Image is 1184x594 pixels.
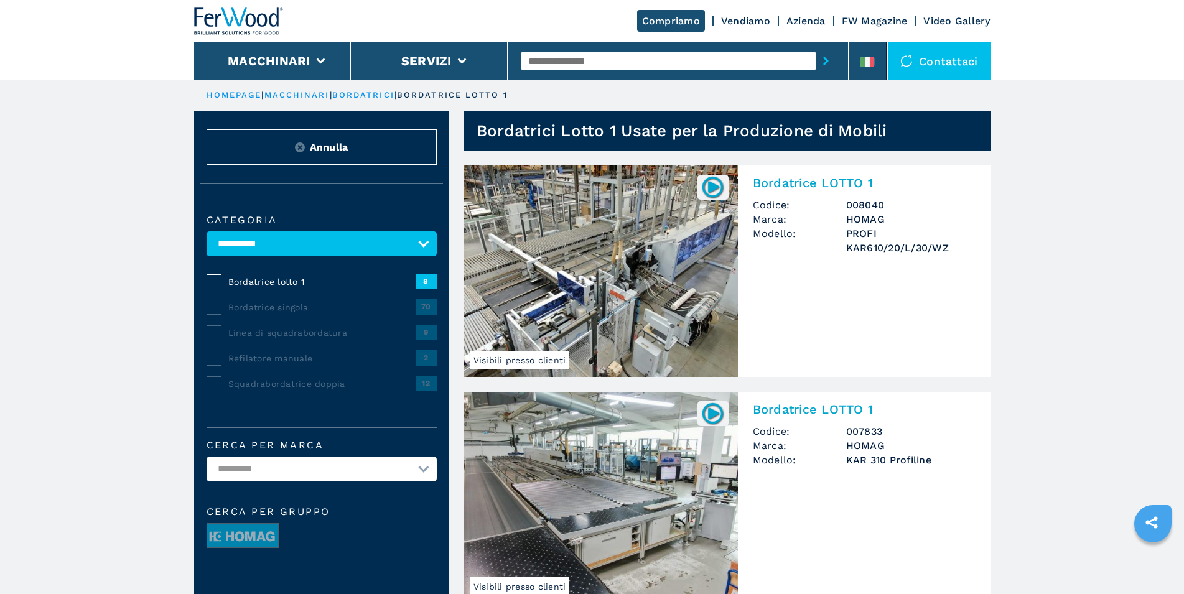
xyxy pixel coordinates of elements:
[846,226,976,255] h3: PROFI KAR610/20/L/30/WZ
[207,440,437,450] label: Cerca per marca
[721,15,770,27] a: Vendiamo
[753,439,846,453] span: Marca:
[701,401,725,425] img: 007833
[397,90,508,101] p: bordatrice lotto 1
[846,439,976,453] h3: HOMAG
[923,15,990,27] a: Video Gallery
[394,90,397,100] span: |
[194,7,284,35] img: Ferwood
[401,53,452,68] button: Servizi
[310,140,348,154] span: Annulla
[753,198,846,212] span: Codice:
[416,376,437,391] span: 12
[816,47,836,75] button: submit-button
[900,55,913,67] img: Contattaci
[416,325,437,340] span: 9
[228,53,310,68] button: Macchinari
[701,175,725,199] img: 008040
[330,90,332,100] span: |
[207,507,437,517] span: Cerca per Gruppo
[207,90,262,100] a: HOMEPAGE
[207,215,437,225] label: Categoria
[753,175,976,190] h2: Bordatrice LOTTO 1
[477,121,887,141] h1: Bordatrici Lotto 1 Usate per la Produzione di Mobili
[228,378,416,390] span: Squadrabordatrice doppia
[264,90,330,100] a: macchinari
[416,350,437,365] span: 2
[846,198,976,212] h3: 008040
[753,226,846,255] span: Modello:
[637,10,705,32] a: Compriamo
[846,424,976,439] h3: 007833
[464,165,991,377] a: Bordatrice LOTTO 1 HOMAG PROFI KAR610/20/L/30/WZVisibili presso clienti008040Bordatrice LOTTO 1Co...
[416,274,437,289] span: 8
[753,212,846,226] span: Marca:
[464,165,738,377] img: Bordatrice LOTTO 1 HOMAG PROFI KAR610/20/L/30/WZ
[228,301,416,313] span: Bordatrice singola
[842,15,908,27] a: FW Magazine
[228,276,416,288] span: Bordatrice lotto 1
[332,90,394,100] a: bordatrici
[207,129,437,165] button: ResetAnnulla
[228,327,416,339] span: Linea di squadrabordatura
[753,424,846,439] span: Codice:
[753,402,976,417] h2: Bordatrice LOTTO 1
[295,142,305,152] img: Reset
[786,15,826,27] a: Azienda
[753,453,846,467] span: Modello:
[888,42,991,80] div: Contattaci
[470,351,569,369] span: Visibili presso clienti
[207,524,278,549] img: image
[416,299,437,314] span: 70
[261,90,264,100] span: |
[846,212,976,226] h3: HOMAG
[228,352,416,364] span: Refilatore manuale
[1136,507,1167,538] a: sharethis
[1131,538,1175,585] iframe: Chat
[846,453,976,467] h3: KAR 310 Profiline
